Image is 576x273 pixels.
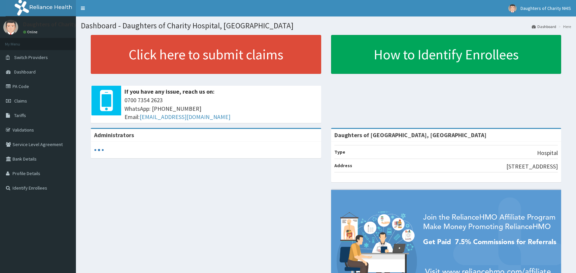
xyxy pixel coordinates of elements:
a: [EMAIL_ADDRESS][DOMAIN_NAME] [140,113,230,121]
span: Dashboard [14,69,36,75]
strong: Daughters of [GEOGRAPHIC_DATA], [GEOGRAPHIC_DATA] [334,131,487,139]
h1: Dashboard - Daughters of Charity Hospital, [GEOGRAPHIC_DATA] [81,21,571,30]
a: Dashboard [532,24,556,29]
li: Here [557,24,571,29]
img: User Image [3,20,18,35]
span: Claims [14,98,27,104]
span: Daughters of Charity NHIS [521,5,571,11]
a: Online [23,30,39,34]
a: Click here to submit claims [91,35,321,74]
span: Switch Providers [14,54,48,60]
b: Type [334,149,345,155]
svg: audio-loading [94,145,104,155]
b: If you have any issue, reach us on: [124,88,215,95]
p: Hospital [537,149,558,157]
p: [STREET_ADDRESS] [506,162,558,171]
b: Administrators [94,131,134,139]
span: Tariffs [14,112,26,118]
b: Address [334,163,352,168]
span: 0700 7354 2623 WhatsApp: [PHONE_NUMBER] Email: [124,96,318,121]
a: How to Identify Enrollees [331,35,561,74]
p: Daughters of Charity NHIS [23,21,91,27]
img: User Image [508,4,517,13]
